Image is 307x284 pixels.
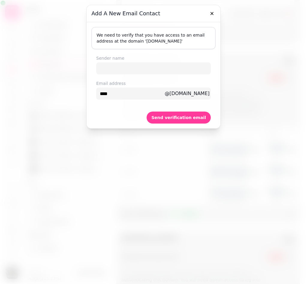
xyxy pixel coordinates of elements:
[147,112,211,124] button: Send verification email
[96,80,211,86] label: Email address
[91,10,216,17] h3: Add a new email contact
[165,90,210,97] span: @[DOMAIN_NAME]
[97,32,210,44] p: We need to verify that you have access to an email address at the domain ' [DOMAIN_NAME] '
[96,55,211,61] label: Sender name
[151,115,206,120] span: Send verification email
